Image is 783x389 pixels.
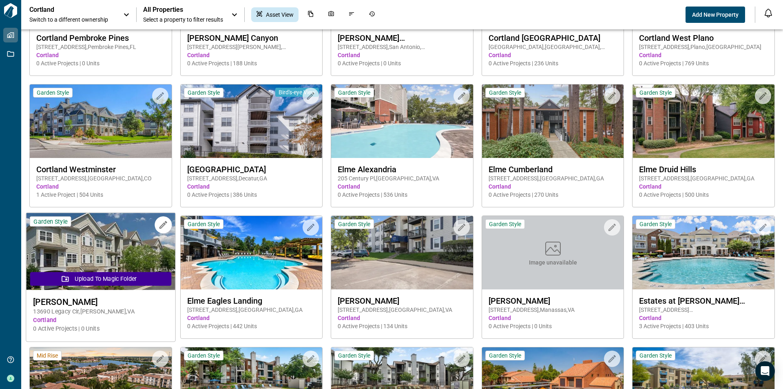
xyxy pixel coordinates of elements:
span: Select a property to filter results [143,16,223,24]
img: property-asset [633,84,774,158]
span: 0 Active Projects | 0 Units [338,59,467,67]
span: Garden Style [188,352,220,359]
span: 1 Active Project | 504 Units [36,191,165,199]
span: Garden Style [188,220,220,228]
img: property-asset [331,84,473,158]
img: property-asset [26,213,175,290]
span: 0 Active Projects | 0 Units [33,325,168,333]
span: 0 Active Projects | 236 Units [489,59,617,67]
button: Open notification feed [762,7,775,20]
span: 205 Century Pl , [GEOGRAPHIC_DATA] , VA [338,174,467,182]
span: Cortland [338,314,467,322]
span: [STREET_ADDRESS] , [GEOGRAPHIC_DATA] , CO [36,174,165,182]
span: Cortland Westminster [36,164,165,174]
span: [STREET_ADDRESS] , San Antonio , [GEOGRAPHIC_DATA] [338,43,467,51]
span: [STREET_ADDRESS][PERSON_NAME] , Alpharetta , GA [639,306,768,314]
span: [PERSON_NAME] [489,296,617,306]
span: [PERSON_NAME] Canyon [187,33,316,43]
div: Documents [303,7,319,22]
span: [STREET_ADDRESS] , Pembroke Pines , FL [36,43,165,51]
span: Garden Style [489,220,521,228]
span: Garden Style [338,352,370,359]
span: [STREET_ADDRESS] , [GEOGRAPHIC_DATA] , GA [639,174,768,182]
span: 0 Active Projects | 188 Units [187,59,316,67]
span: [STREET_ADDRESS] , Plano , [GEOGRAPHIC_DATA] [639,43,768,51]
span: Elme Druid Hills [639,164,768,174]
span: [PERSON_NAME][GEOGRAPHIC_DATA] [338,33,467,43]
div: Photos [323,7,339,22]
span: Garden Style [33,218,67,225]
span: Switch to a different ownership [29,16,115,24]
img: property-asset [181,216,323,289]
span: 0 Active Projects | 134 Units [338,322,467,330]
span: 0 Active Projects | 536 Units [338,191,467,199]
span: Cortland [187,182,316,191]
span: Cortland [338,51,467,59]
span: All Properties [143,6,223,14]
div: Open Intercom Messenger [755,361,775,381]
span: Asset View [266,11,294,19]
span: 0 Active Projects | 0 Units [489,322,617,330]
span: Garden Style [639,220,672,228]
button: Add New Property [686,7,745,23]
span: Garden Style [489,352,521,359]
div: Asset View [251,7,299,22]
span: Cortland [33,316,168,325]
span: [STREET_ADDRESS] , [GEOGRAPHIC_DATA] , VA [338,306,467,314]
span: [STREET_ADDRESS] , Decatur , GA [187,174,316,182]
div: Issues & Info [343,7,360,22]
span: 13690 Legacy Cir , [PERSON_NAME] , VA [33,307,168,316]
span: Estates at [PERSON_NAME][GEOGRAPHIC_DATA] [639,296,768,306]
span: [STREET_ADDRESS][PERSON_NAME] , [GEOGRAPHIC_DATA] , AZ [187,43,316,51]
span: Cortland [489,182,617,191]
span: Garden Style [639,352,672,359]
span: 0 Active Projects | 270 Units [489,191,617,199]
span: Garden Style [37,89,69,96]
span: Cortland Pembroke Pines [36,33,165,43]
span: 0 Active Projects | 769 Units [639,59,768,67]
span: Cortland [187,314,316,322]
span: Garden Style [188,89,220,96]
span: [GEOGRAPHIC_DATA] , [GEOGRAPHIC_DATA] , [GEOGRAPHIC_DATA] [489,43,617,51]
span: 0 Active Projects | 0 Units [36,59,165,67]
span: Garden Style [639,89,672,96]
span: Bird's-eye View [279,89,316,96]
span: Garden Style [338,220,370,228]
button: Upload to Magic Folder [30,272,171,286]
span: Cortland [338,182,467,191]
span: [STREET_ADDRESS] , [GEOGRAPHIC_DATA] , GA [489,174,617,182]
img: property-asset [633,216,774,289]
span: [STREET_ADDRESS] , Manassas , VA [489,306,617,314]
span: Mid Rise [37,352,58,359]
span: 0 Active Projects | 386 Units [187,191,316,199]
span: Image unavailable [529,258,577,267]
span: [STREET_ADDRESS] , [GEOGRAPHIC_DATA] , GA [187,306,316,314]
img: property-asset [30,84,172,158]
p: Cortland [29,6,103,14]
span: [PERSON_NAME] [338,296,467,306]
span: [GEOGRAPHIC_DATA] [187,164,316,174]
span: Cortland [187,51,316,59]
span: 3 Active Projects | 403 Units [639,322,768,330]
span: Elme Alexandria [338,164,467,174]
span: Add New Property [692,11,739,19]
span: Cortland [36,182,165,191]
span: Cortland [GEOGRAPHIC_DATA] [489,33,617,43]
span: Cortland [36,51,165,59]
span: Elme Cumberland [489,164,617,174]
span: Cortland [639,182,768,191]
span: Garden Style [338,89,370,96]
span: Elme Eagles Landing [187,296,316,306]
img: property-asset [331,216,473,289]
span: Garden Style [489,89,521,96]
img: property-asset [482,84,624,158]
div: Job History [364,7,380,22]
span: Cortland [489,51,617,59]
span: [PERSON_NAME] [33,297,168,307]
span: Cortland West Plano [639,33,768,43]
span: Cortland [639,51,768,59]
span: 0 Active Projects | 500 Units [639,191,768,199]
span: Cortland [489,314,617,322]
img: property-asset [181,84,323,158]
span: 0 Active Projects | 442 Units [187,322,316,330]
